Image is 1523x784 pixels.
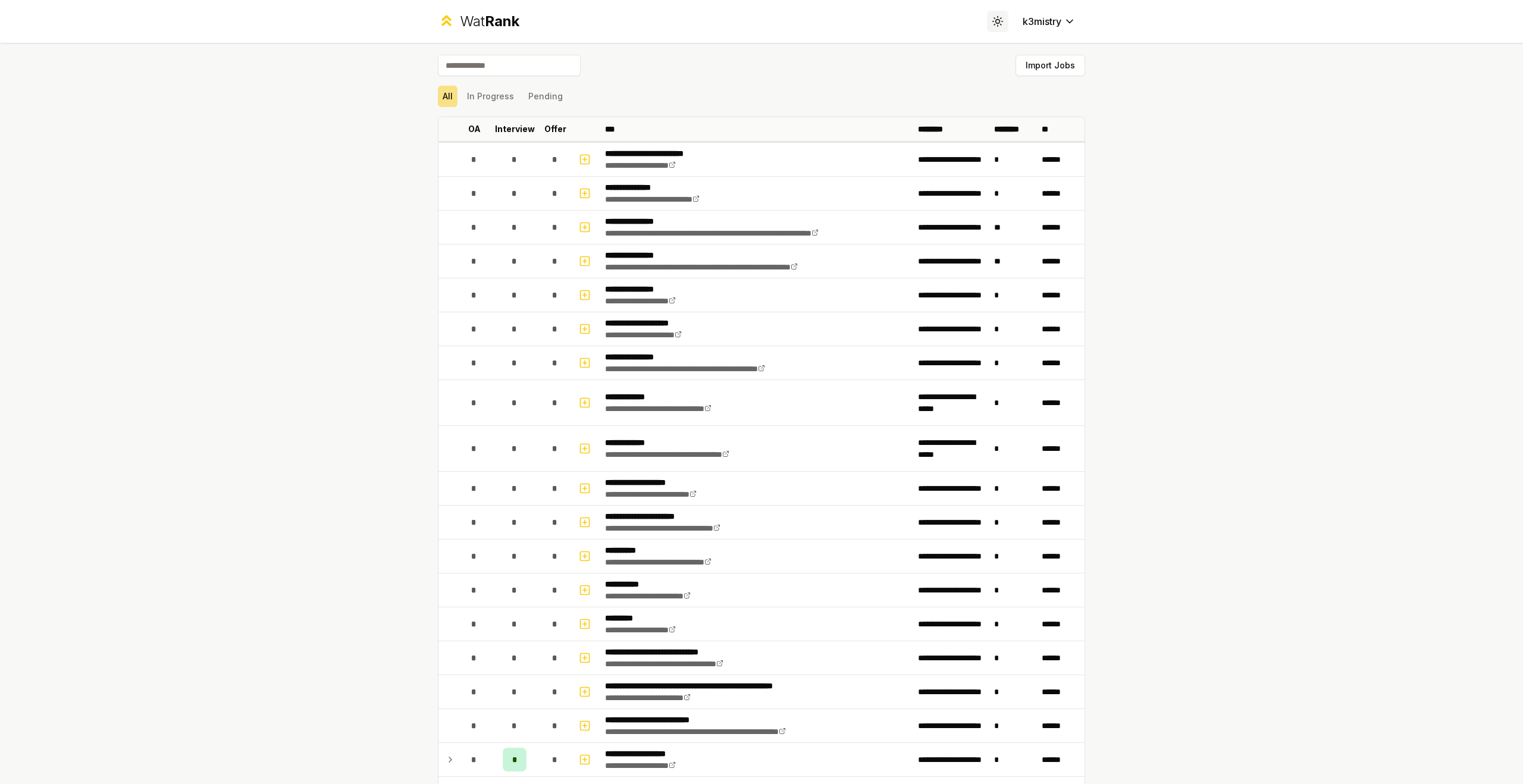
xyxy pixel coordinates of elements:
[1016,55,1085,76] button: Import Jobs
[438,12,519,31] a: WatRank
[1013,11,1085,32] button: k3mistry
[1023,14,1061,29] span: k3mistry
[468,123,481,135] p: OA
[544,123,566,135] p: Offer
[438,86,457,107] button: All
[524,86,568,107] button: Pending
[485,12,519,30] span: Rank
[460,12,519,31] div: Wat
[495,123,535,135] p: Interview
[462,86,519,107] button: In Progress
